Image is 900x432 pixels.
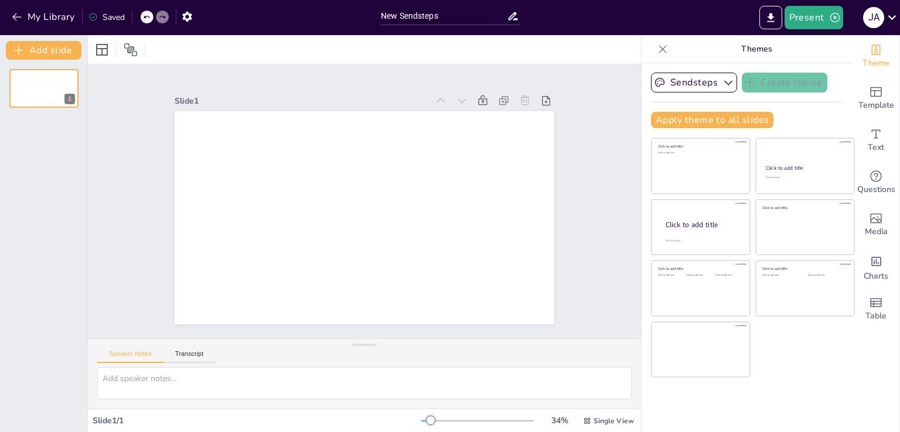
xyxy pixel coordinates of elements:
div: Layout [93,40,111,59]
div: Click to add text [658,152,742,155]
button: Add slide [6,41,81,60]
button: Apply theme to all slides [651,112,773,128]
input: Insert title [381,8,507,25]
div: Click to add title [762,266,846,271]
button: Export to PowerPoint [759,6,782,29]
div: Click to add body [666,239,739,242]
span: Questions [857,183,895,196]
div: Add images, graphics, shapes or video [853,204,899,246]
div: J A [863,7,884,28]
div: Add text boxes [853,119,899,162]
div: 34 % [546,415,574,426]
div: 1 [9,69,79,108]
span: Charts [864,270,888,283]
div: Click to add title [658,144,742,149]
div: Slide 1 [175,95,427,107]
button: J A [863,6,884,29]
div: Click to add text [762,274,799,277]
div: Change the overall theme [853,35,899,77]
div: Add a table [853,288,899,330]
button: Create theme [742,73,827,92]
div: Click to add text [687,274,713,277]
span: Text [868,141,884,154]
div: Click to add title [666,220,741,230]
div: Add ready made slides [853,77,899,119]
div: Saved [88,12,125,23]
button: Present [785,6,843,29]
span: Single View [594,416,634,426]
div: Click to add title [762,205,846,210]
span: Theme [862,57,889,70]
div: Click to add text [658,274,684,277]
span: Media [865,225,888,238]
div: Slide 1 / 1 [93,415,421,426]
button: Speaker Notes [97,350,163,363]
div: Click to add text [765,176,843,179]
span: Template [858,99,894,112]
span: Table [865,310,887,323]
span: Position [124,43,138,57]
button: Transcript [163,350,216,363]
button: Sendsteps [651,73,737,92]
div: Get real-time input from your audience [853,162,899,204]
div: 1 [64,94,75,104]
div: Click to add text [808,274,845,277]
div: Click to add title [658,266,742,271]
p: Themes [672,35,841,63]
button: My Library [9,8,80,26]
div: Click to add text [715,274,742,277]
div: Click to add title [766,164,844,172]
div: Add charts and graphs [853,246,899,288]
